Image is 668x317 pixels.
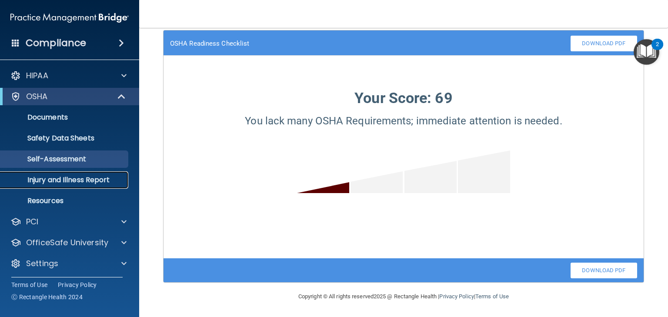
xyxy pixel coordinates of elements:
[26,37,86,49] h4: Compliance
[571,36,637,51] a: Download PDF
[475,293,509,300] a: Terms of Use
[10,70,127,81] a: HIPAA
[10,9,129,27] img: PMB logo
[634,39,659,65] button: Open Resource Center, 2 new notifications
[571,263,637,278] a: Download PDF
[439,293,474,300] a: Privacy Policy
[625,262,658,295] iframe: Drift Widget Chat Controller
[11,280,47,289] a: Terms of Use
[10,91,126,102] a: OSHA
[170,40,249,47] h4: OSHA Readiness Checklist
[26,237,108,248] p: OfficeSafe University
[6,155,124,164] p: Self-Assessment
[26,217,38,227] p: PCI
[656,44,659,56] div: 2
[26,70,48,81] p: HIPAA
[10,237,127,248] a: OfficeSafe University
[58,280,97,289] a: Privacy Policy
[26,258,58,269] p: Settings
[10,217,127,227] a: PCI
[6,134,124,143] p: Safety Data Sheets
[10,258,127,269] a: Settings
[26,91,48,102] p: OSHA
[6,113,124,122] p: Documents
[170,111,637,130] p: You lack many OSHA Requirements; immediate attention is needed.
[11,293,83,301] span: Ⓒ Rectangle Health 2024
[6,176,124,184] p: Injury and Illness Report
[245,283,562,310] div: Copyright © All rights reserved 2025 @ Rectangle Health | |
[6,197,124,205] p: Resources
[170,90,637,106] h3: Your Score: 69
